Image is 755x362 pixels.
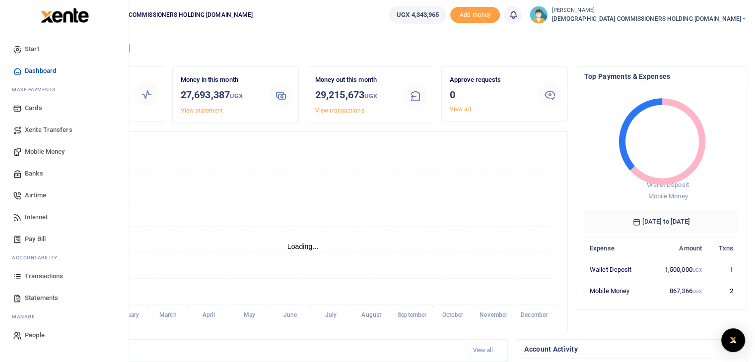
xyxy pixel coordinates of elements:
[397,10,439,20] span: UGX 4,343,965
[450,106,471,113] a: View all
[8,141,121,163] a: Mobile Money
[692,289,702,294] small: UGX
[389,6,446,24] a: UGX 4,343,965
[442,311,464,318] tspan: October
[648,280,707,301] td: 867,366
[230,92,243,100] small: UGX
[584,71,739,82] h4: Top Payments & Expenses
[551,6,747,15] small: [PERSON_NAME]
[648,259,707,280] td: 1,500,000
[450,87,530,102] h3: 0
[648,192,687,200] span: Mobile Money
[584,210,739,234] h6: [DATE] to [DATE]
[385,6,450,24] li: Wallet ballance
[584,259,649,280] td: Wallet Deposit
[19,254,57,261] span: countability
[25,169,43,179] span: Banks
[521,311,548,318] tspan: December
[17,86,56,93] span: ake Payments
[721,328,745,352] div: Open Intercom Messenger
[8,250,121,265] li: Ac
[8,97,121,119] a: Cards
[584,280,649,301] td: Mobile Money
[244,311,255,318] tspan: May
[25,125,72,135] span: Xente Transfers
[450,10,500,18] a: Add money
[524,344,739,355] h4: Account Activity
[25,66,56,76] span: Dashboard
[8,38,121,60] a: Start
[25,234,46,244] span: Pay Bill
[115,311,139,318] tspan: February
[181,75,261,85] p: Money in this month
[41,8,89,23] img: logo-large
[398,311,427,318] tspan: September
[25,147,65,157] span: Mobile Money
[8,228,121,250] a: Pay Bill
[325,311,336,318] tspan: July
[450,7,500,23] span: Add money
[8,265,121,287] a: Transactions
[8,206,121,228] a: Internet
[46,345,461,356] h4: Recent Transactions
[530,6,548,24] img: profile-user
[8,309,121,324] li: M
[25,271,63,281] span: Transactions
[450,75,530,85] p: Approve requests
[647,181,688,188] span: Wallet Deposit
[8,60,121,82] a: Dashboard
[450,7,500,23] li: Toup your wallet
[315,87,396,104] h3: 29,215,673
[25,330,45,340] span: People
[46,136,559,147] h4: Transactions Overview
[8,163,121,184] a: Banks
[530,6,747,24] a: profile-user [PERSON_NAME] [DEMOGRAPHIC_DATA] COMMISSIONERS HOLDING [DOMAIN_NAME]
[8,119,121,141] a: Xente Transfers
[38,43,747,54] h4: Hello [PERSON_NAME]
[25,212,48,222] span: Internet
[25,103,42,113] span: Cards
[8,184,121,206] a: Airtime
[469,344,500,357] a: View all
[25,190,46,200] span: Airtime
[60,10,257,19] span: [DEMOGRAPHIC_DATA] COMMISSIONERS HOLDING [DOMAIN_NAME]
[315,107,364,114] a: View transactions
[361,311,381,318] tspan: August
[17,313,35,320] span: anage
[707,259,739,280] td: 1
[8,82,121,97] li: M
[25,293,58,303] span: Statements
[8,287,121,309] a: Statements
[159,311,177,318] tspan: March
[692,267,702,273] small: UGX
[40,11,89,18] a: logo-small logo-large logo-large
[203,311,215,318] tspan: April
[283,311,297,318] tspan: June
[181,87,261,104] h3: 27,693,387
[551,14,747,23] span: [DEMOGRAPHIC_DATA] COMMISSIONERS HOLDING [DOMAIN_NAME]
[707,280,739,301] td: 2
[8,324,121,346] a: People
[480,311,508,318] tspan: November
[584,238,649,259] th: Expense
[25,44,39,54] span: Start
[287,242,319,250] text: Loading...
[315,75,396,85] p: Money out this month
[648,238,707,259] th: Amount
[707,238,739,259] th: Txns
[181,107,223,114] a: View statement
[364,92,377,100] small: UGX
